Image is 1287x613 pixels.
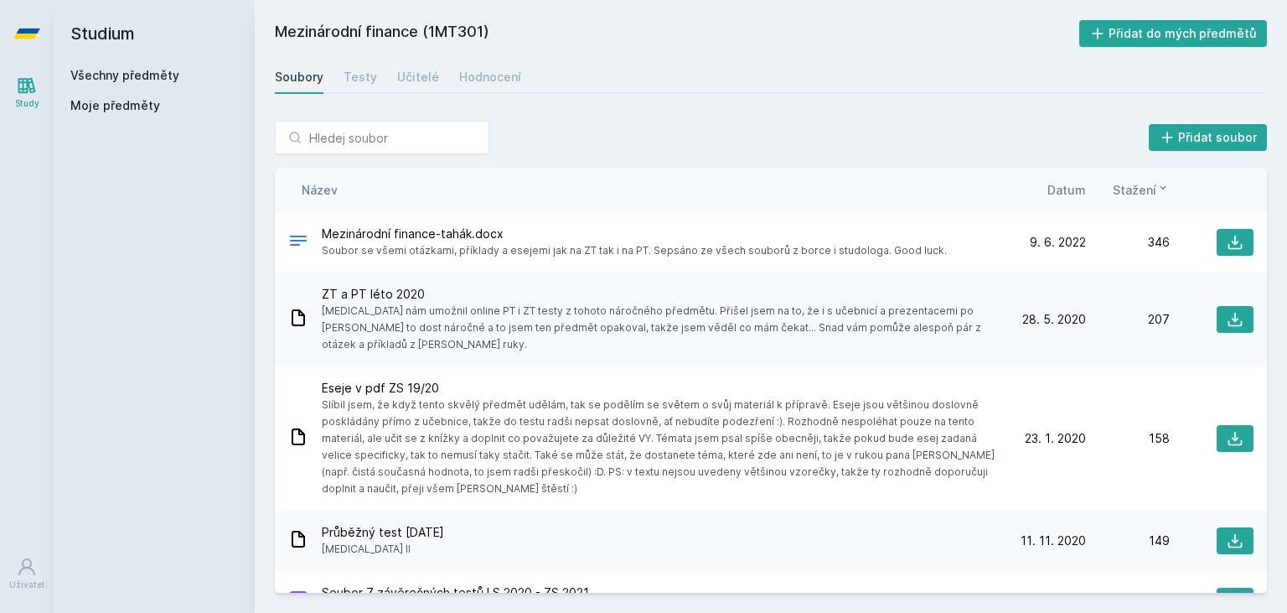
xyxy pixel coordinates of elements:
[70,97,160,114] span: Moje předměty
[344,69,377,86] div: Testy
[1030,234,1086,251] span: 9. 6. 2022
[322,541,444,558] span: [MEDICAL_DATA] II
[1086,311,1170,328] div: 207
[322,524,444,541] span: Průběžný test [DATE]
[275,69,323,86] div: Soubory
[1086,234,1170,251] div: 346
[15,97,39,110] div: Study
[322,584,589,601] span: Soubor 7 závěrečných testů LS 2020 - ZS 2021
[1149,124,1268,151] button: Přidat soubor
[1021,532,1086,549] span: 11. 11. 2020
[322,286,995,303] span: ZT a PT léto 2020
[275,20,1079,47] h2: Mezinárodní finance (1MT301)
[1086,532,1170,549] div: 149
[9,579,44,591] div: Uživatel
[1086,430,1170,447] div: 158
[275,121,489,154] input: Hledej soubor
[459,60,521,94] a: Hodnocení
[322,397,995,497] span: Slíbil jsem, že když tento skvělý předmět udělám, tak se podělím se světem o svůj materiál k příp...
[1022,311,1086,328] span: 28. 5. 2020
[1047,181,1086,199] button: Datum
[322,380,995,397] span: Eseje v pdf ZS 19/20
[322,226,947,242] span: Mezinárodní finance-tahák.docx
[1025,430,1086,447] span: 23. 1. 2020
[288,231,308,255] div: DOCX
[344,60,377,94] a: Testy
[397,69,439,86] div: Učitelé
[397,60,439,94] a: Učitelé
[1079,20,1268,47] button: Přidat do mých předmětů
[3,548,50,600] a: Uživatel
[459,69,521,86] div: Hodnocení
[302,181,338,199] button: Název
[1113,181,1170,199] button: Stažení
[275,60,323,94] a: Soubory
[70,68,179,82] a: Všechny předměty
[322,242,947,259] span: Soubor se všemi otázkami, příklady a esejemi jak na ZT tak i na PT. Sepsáno ze všech souborů z bo...
[3,67,50,118] a: Study
[322,303,995,353] span: [MEDICAL_DATA] nám umožnil online PT i ZT testy z tohoto náročného předmětu. Přišel jsem na to, ž...
[1113,181,1156,199] span: Stažení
